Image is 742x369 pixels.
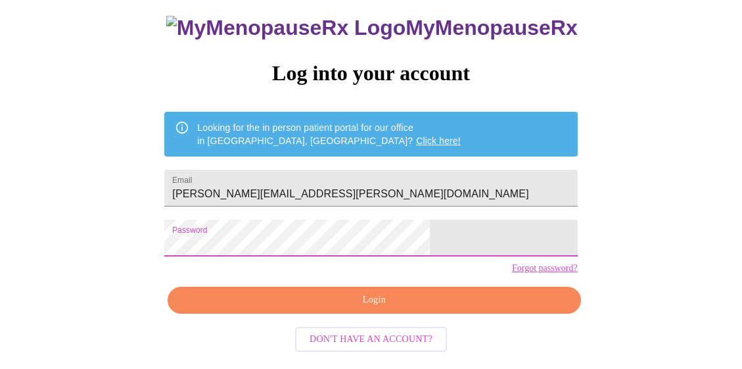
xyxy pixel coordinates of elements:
button: Don't have an account? [295,327,447,353]
img: MyMenopauseRx Logo [166,16,406,40]
a: Click here! [416,135,461,146]
a: Don't have an account? [292,333,450,344]
div: Looking for the in person patient portal for our office in [GEOGRAPHIC_DATA], [GEOGRAPHIC_DATA]? [197,116,461,153]
button: Login [168,287,580,314]
h3: Log into your account [164,61,577,86]
span: Don't have an account? [310,332,432,348]
a: Forgot password? [512,263,578,274]
span: Login [183,292,565,308]
h3: MyMenopauseRx [166,16,578,40]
